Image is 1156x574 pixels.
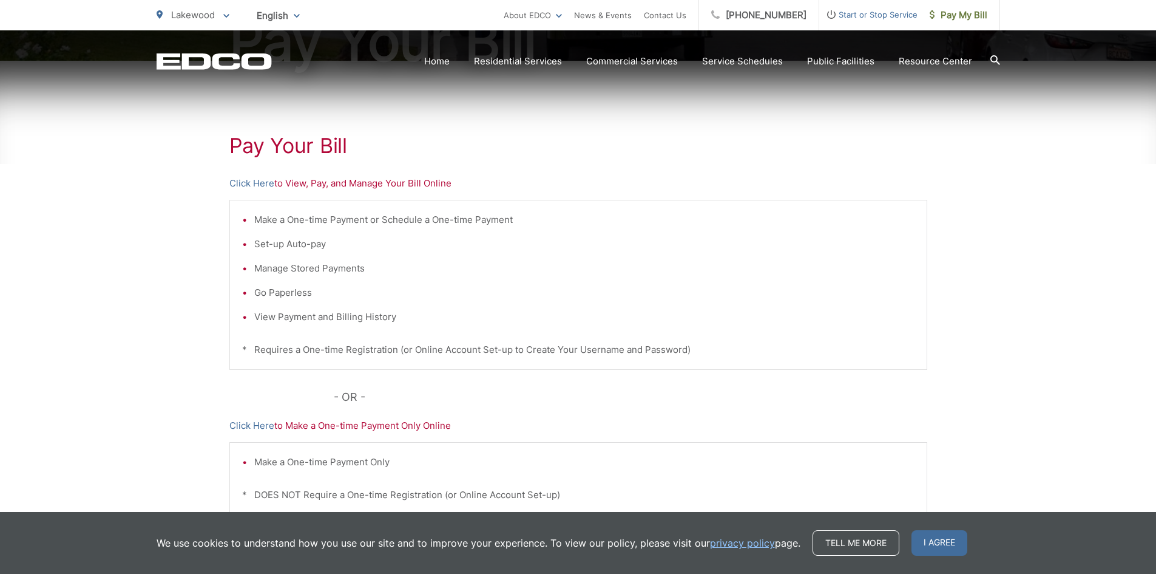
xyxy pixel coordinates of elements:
[248,5,309,26] span: English
[930,8,987,22] span: Pay My Bill
[807,54,874,69] a: Public Facilities
[229,176,927,191] p: to View, Pay, and Manage Your Bill Online
[254,213,914,227] li: Make a One-time Payment or Schedule a One-time Payment
[644,8,686,22] a: Contact Us
[254,285,914,300] li: Go Paperless
[424,54,450,69] a: Home
[813,530,899,556] a: Tell me more
[254,455,914,470] li: Make a One-time Payment Only
[171,9,215,21] span: Lakewood
[911,530,967,556] span: I agree
[229,419,927,433] p: to Make a One-time Payment Only Online
[702,54,783,69] a: Service Schedules
[254,310,914,324] li: View Payment and Billing History
[254,237,914,251] li: Set-up Auto-pay
[242,488,914,502] p: * DOES NOT Require a One-time Registration (or Online Account Set-up)
[710,536,775,550] a: privacy policy
[242,343,914,357] p: * Requires a One-time Registration (or Online Account Set-up to Create Your Username and Password)
[157,536,800,550] p: We use cookies to understand how you use our site and to improve your experience. To view our pol...
[474,54,562,69] a: Residential Services
[229,176,274,191] a: Click Here
[157,53,272,70] a: EDCD logo. Return to the homepage.
[229,419,274,433] a: Click Here
[504,8,562,22] a: About EDCO
[334,388,927,406] p: - OR -
[899,54,972,69] a: Resource Center
[586,54,678,69] a: Commercial Services
[229,134,927,158] h1: Pay Your Bill
[254,261,914,276] li: Manage Stored Payments
[574,8,632,22] a: News & Events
